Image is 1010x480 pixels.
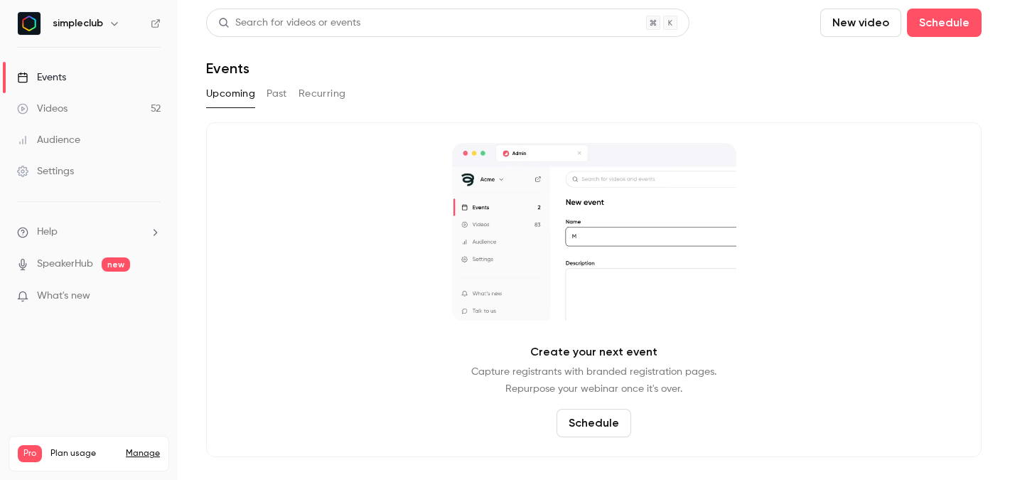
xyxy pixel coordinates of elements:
button: Past [267,82,287,105]
p: Create your next event [530,343,657,361]
button: Upcoming [206,82,255,105]
h1: Events [206,60,249,77]
button: Schedule [557,409,631,437]
div: Videos [17,102,68,116]
li: help-dropdown-opener [17,225,161,240]
div: Settings [17,164,74,178]
img: simpleclub [18,12,41,35]
span: Pro [18,445,42,462]
button: Recurring [299,82,346,105]
span: Help [37,225,58,240]
h6: simpleclub [53,16,103,31]
iframe: Noticeable Trigger [144,290,161,303]
span: new [102,257,130,272]
button: New video [820,9,901,37]
span: What's new [37,289,90,304]
div: Search for videos or events [218,16,360,31]
div: Audience [17,133,80,147]
div: Events [17,70,66,85]
a: SpeakerHub [37,257,93,272]
p: Capture registrants with branded registration pages. Repurpose your webinar once it's over. [471,363,716,398]
a: Manage [126,448,160,459]
span: Plan usage [50,448,117,459]
button: Schedule [907,9,982,37]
